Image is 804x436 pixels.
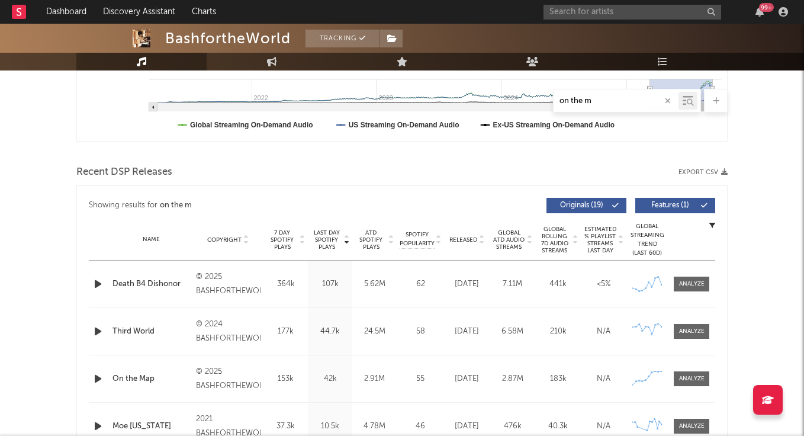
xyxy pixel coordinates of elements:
[538,326,578,338] div: 210k
[112,326,190,338] a: Third World
[400,421,441,432] div: 46
[538,421,578,432] div: 40.3k
[584,373,623,385] div: N/A
[546,198,626,213] button: Originals(19)
[311,373,349,385] div: 42k
[678,169,728,176] button: Export CSV
[493,326,532,338] div: 6.58M
[493,121,615,129] text: Ex-US Streaming On-Demand Audio
[629,222,665,258] div: Global Streaming Trend (Last 60D)
[449,236,477,243] span: Released
[400,230,435,248] span: Spotify Popularity
[584,326,623,338] div: N/A
[311,229,342,251] span: Last Day Spotify Plays
[355,373,394,385] div: 2.91M
[266,229,298,251] span: 7 Day Spotify Plays
[759,3,774,12] div: 99 +
[554,202,609,209] span: Originals ( 19 )
[266,278,305,290] div: 364k
[400,278,441,290] div: 62
[355,278,394,290] div: 5.62M
[447,373,487,385] div: [DATE]
[311,278,349,290] div: 107k
[493,421,532,432] div: 476k
[447,278,487,290] div: [DATE]
[584,278,623,290] div: <5%
[112,421,190,432] a: Moe [US_STATE]
[635,198,715,213] button: Features(1)
[355,326,394,338] div: 24.5M
[584,226,616,254] span: Estimated % Playlist Streams Last Day
[584,421,623,432] div: N/A
[400,326,441,338] div: 58
[76,165,172,179] span: Recent DSP Releases
[311,421,349,432] div: 10.5k
[493,229,525,251] span: Global ATD Audio Streams
[543,5,721,20] input: Search for artists
[165,30,291,47] div: BashfortheWorld
[643,202,697,209] span: Features ( 1 )
[207,236,242,243] span: Copyright
[349,121,459,129] text: US Streaming On-Demand Audio
[493,373,532,385] div: 2.87M
[311,326,349,338] div: 44.7k
[190,121,313,129] text: Global Streaming On-Demand Audio
[400,373,441,385] div: 55
[554,97,678,106] input: Search by song name or URL
[196,270,261,299] div: © 2025 BASHFORTHEWORLDLLC
[538,226,571,254] span: Global Rolling 7D Audio Streams
[493,278,532,290] div: 7.11M
[538,278,578,290] div: 441k
[305,30,380,47] button: Tracking
[447,421,487,432] div: [DATE]
[196,365,261,393] div: © 2025 BASHFORTHEWORLDLLC
[266,421,305,432] div: 37.3k
[355,421,394,432] div: 4.78M
[89,198,402,213] div: Showing results for
[755,7,764,17] button: 99+
[355,229,387,251] span: ATD Spotify Plays
[112,278,190,290] a: Death B4 Dishonor
[160,198,192,213] div: on the m
[196,318,261,346] div: © 2024 BASHFORTHEWORLDLLC
[112,235,190,244] div: Name
[266,373,305,385] div: 153k
[266,326,305,338] div: 177k
[447,326,487,338] div: [DATE]
[112,373,190,385] a: On the Map
[538,373,578,385] div: 183k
